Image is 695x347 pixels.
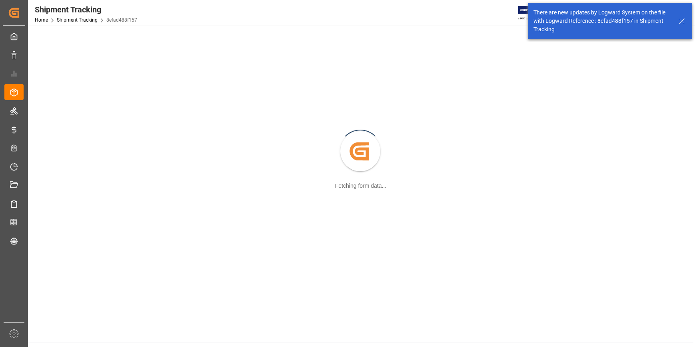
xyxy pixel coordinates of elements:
img: Exertis%20JAM%20-%20Email%20Logo.jpg_1722504956.jpg [518,6,546,20]
a: Shipment Tracking [57,17,98,23]
a: Home [35,17,48,23]
div: Shipment Tracking [35,4,137,16]
div: Fetching form data... [335,182,386,190]
div: There are new updates by Logward System on the file with Logward Reference : 8efad488f157 in Ship... [533,8,671,34]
